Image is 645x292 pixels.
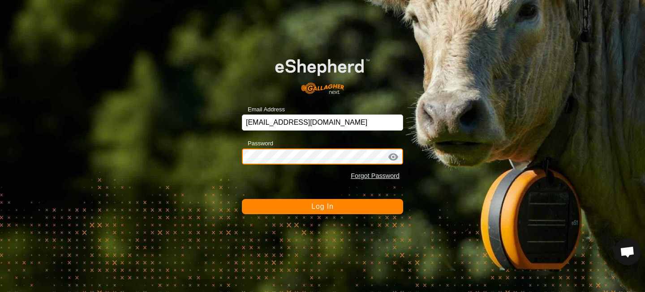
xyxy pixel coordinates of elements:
label: Email Address [242,105,285,114]
a: Forgot Password [351,172,400,179]
span: Log In [311,203,333,210]
label: Password [242,139,273,148]
input: Email Address [242,114,403,131]
a: Open chat [614,238,641,265]
button: Log In [242,199,403,214]
img: E-shepherd Logo [258,46,387,101]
